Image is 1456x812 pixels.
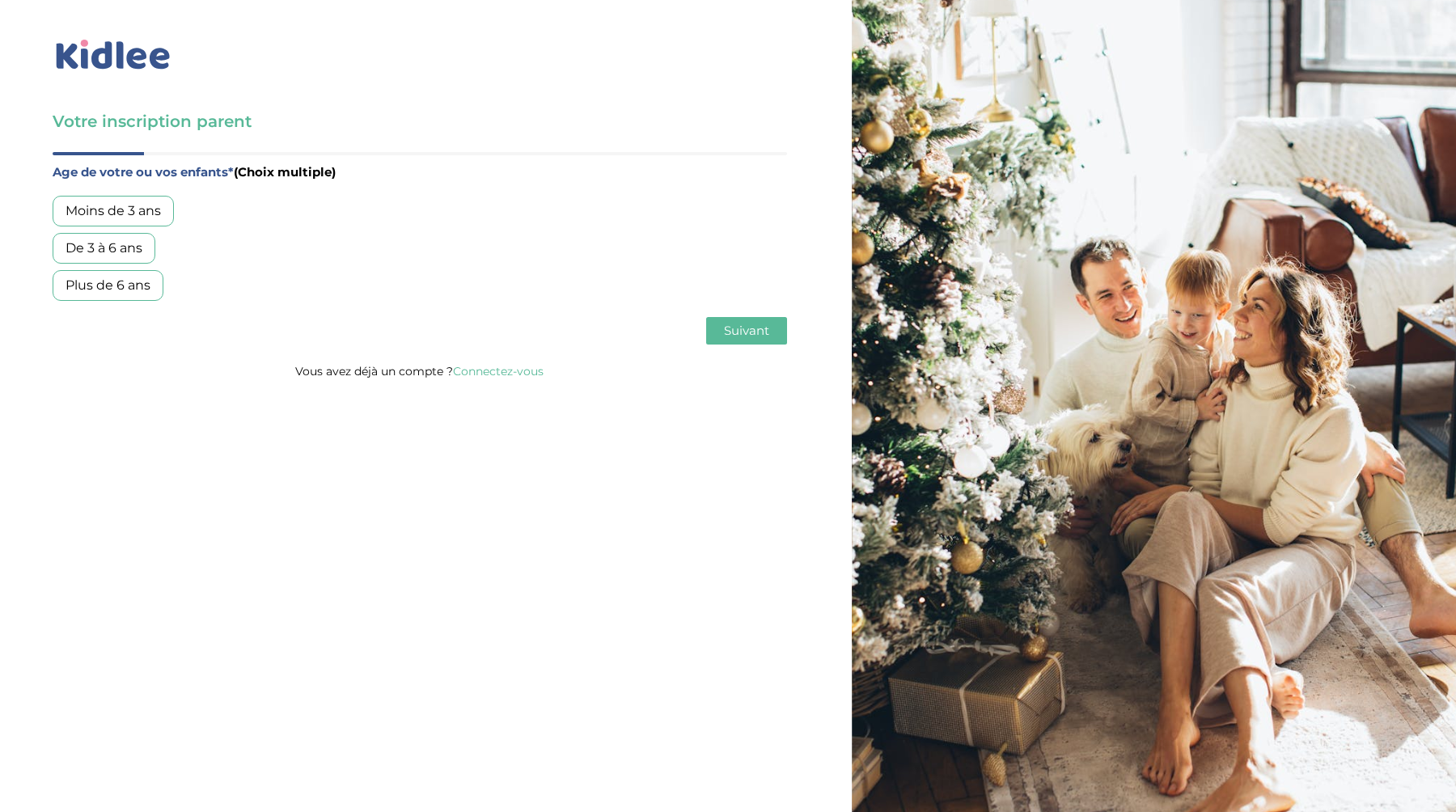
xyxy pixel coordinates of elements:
span: (Choix multiple) [234,164,336,180]
div: Plus de 6 ans [53,270,163,301]
button: Suivant [706,317,787,345]
button: Précédent [53,317,129,345]
a: Connectez-vous [453,364,544,379]
div: De 3 à 6 ans [53,233,155,264]
div: Moins de 3 ans [53,196,174,226]
img: logo_kidlee_bleu [53,36,174,74]
h3: Votre inscription parent [53,110,787,133]
span: Suivant [724,323,769,338]
label: Age de votre ou vos enfants* [53,162,787,183]
p: Vous avez déjà un compte ? [53,361,787,382]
